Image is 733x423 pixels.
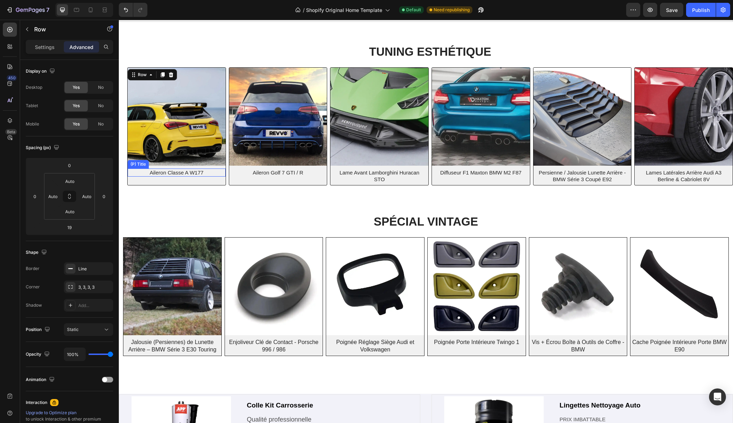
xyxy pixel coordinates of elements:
[207,218,305,316] img: Poignée Réglage Siège Audi et Volkswagen - Revvo
[106,218,204,316] img: Enjoliveur Clé de Contact - Porsche 996 / 986 - Revvo
[207,218,305,316] a: Poignée Réglage Siège Audi et Volkswagen
[313,48,411,146] a: Diffuseur F1 Maxton BMW M2 F87
[73,84,80,91] span: Yes
[306,6,382,14] span: Shopify Original Home Template
[410,218,508,316] a: Vis + Écrou Boîte à Outils de Coffre - BMW
[516,48,614,146] img: Lames Latérales Arrière Audi A3 Berline & Cabriolet 8V - Revvo
[512,218,610,316] a: Cache Poignée Intérieure Porte BMW E90
[516,48,614,146] a: Lames Latérales Arrière Audi A3 Berline & Cabriolet 8V
[666,7,678,13] span: Save
[67,327,79,332] span: Static
[26,350,51,359] div: Opacity
[64,348,85,361] input: Auto
[119,20,733,423] iframe: Design area
[26,302,42,308] div: Shadow
[441,397,487,403] span: PRIX IMBATTABLE
[26,143,61,153] div: Spacing (px)
[96,194,519,210] h2: SPÉCIAL VINTAGE
[26,284,40,290] div: Corner
[98,84,104,91] span: No
[78,302,111,309] div: Add...
[5,318,103,335] a: Jalousie (Persiennes) de Lunette Arrière – BMW Série 3 E30 Touring
[410,318,508,335] a: Vis + Écrou Boîte à Outils de Coffre - BMW
[73,103,80,109] span: Yes
[98,121,104,127] span: No
[5,218,103,316] img: Jalousie (Persiennes) de Lunette Arrière – BMW Série 3 E30 Touring - Revvo
[62,222,77,233] input: 19
[26,103,38,109] div: Tablet
[62,160,77,171] input: 0
[69,43,93,51] p: Advanced
[5,218,103,316] a: Jalousie (Persiennes) de Lunette Arrière – BMW Série 3 E30 Touring
[26,121,39,127] div: Mobile
[309,218,407,316] a: Poignée Porte Intérieure Twingo 1
[212,48,310,146] a: Lame Avant Lamborghini Huracan STO
[7,75,17,81] div: 450
[417,149,510,164] a: Persienne / Jalousie Lunette Arrière - BMW Série 3 Coupé E92
[128,396,193,403] span: Qualité professionnelle
[415,48,513,146] a: Persienne / Jalousie Lunette Arrière - BMW Série 3 Coupé E92
[3,3,53,17] button: 7
[660,3,683,17] button: Save
[686,3,716,17] button: Publish
[78,266,111,272] div: Line
[48,191,58,202] input: auto
[309,318,407,327] a: Poignée Porte Intérieure Twingo 1
[26,399,47,406] div: Interaction
[26,84,42,91] div: Desktop
[98,103,104,109] span: No
[106,318,204,335] a: Enjoliveur Clé de Contact - Porsche 996 / 986
[441,382,521,389] strong: Lingettes Nettoyage Auto
[30,191,40,202] input: 0
[106,218,204,316] a: Enjoliveur Clé de Contact - Porsche 996 / 986
[512,218,610,316] img: Cache Poignée Intérieure Porte BMW E90 - Revvo
[214,149,307,164] a: Lame Avant Lamborghini Huracan STO
[119,3,147,17] div: Undo/Redo
[99,191,109,202] input: 0
[26,325,51,335] div: Position
[709,388,726,405] div: Open Intercom Messenger
[128,382,194,389] strong: Colle Kit Carrosserie
[81,191,92,202] input: auto
[34,25,94,33] p: Row
[313,48,411,146] img: Diffuseur F1 Maxton BMW M2 F87 - Revvo
[406,7,421,13] span: Default
[64,323,113,336] button: Static
[212,48,310,146] img: Lame Avant Lamborghini Huracan STO - Revvo
[519,149,611,164] a: Lames Latérales Arrière Audi A3 Berline & Cabriolet 8V
[46,6,49,14] p: 7
[512,318,610,335] a: Cache Poignée Intérieure Porte BMW E90
[26,265,39,272] div: Border
[73,121,80,127] span: Yes
[63,206,77,217] input: auto
[26,375,56,385] div: Animation
[78,284,111,290] div: 3, 3, 3, 3
[207,318,305,335] a: Poignée Réglage Siège Audi et Volkswagen
[26,410,113,416] div: Upgrade to Optimize plan
[26,67,56,76] div: Display on
[63,176,77,186] input: auto
[303,6,305,14] span: /
[5,129,17,135] div: Beta
[35,43,55,51] p: Settings
[316,149,408,157] a: Diffuseur F1 Maxton BMW M2 F87
[410,218,508,316] img: Vis de Fixation Boîte à Outils de Coffre - BMW - Revvo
